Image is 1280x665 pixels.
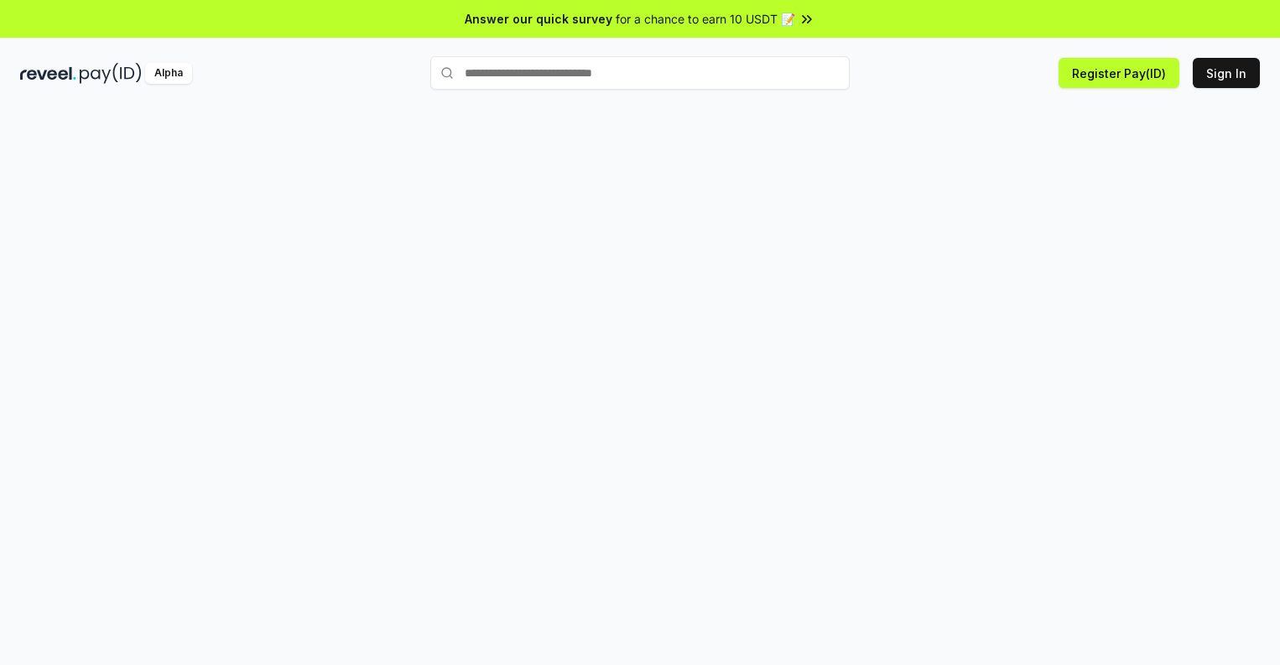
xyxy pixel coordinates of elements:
[1059,58,1179,88] button: Register Pay(ID)
[80,63,142,84] img: pay_id
[465,10,612,28] span: Answer our quick survey
[145,63,192,84] div: Alpha
[1193,58,1260,88] button: Sign In
[20,63,76,84] img: reveel_dark
[616,10,795,28] span: for a chance to earn 10 USDT 📝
